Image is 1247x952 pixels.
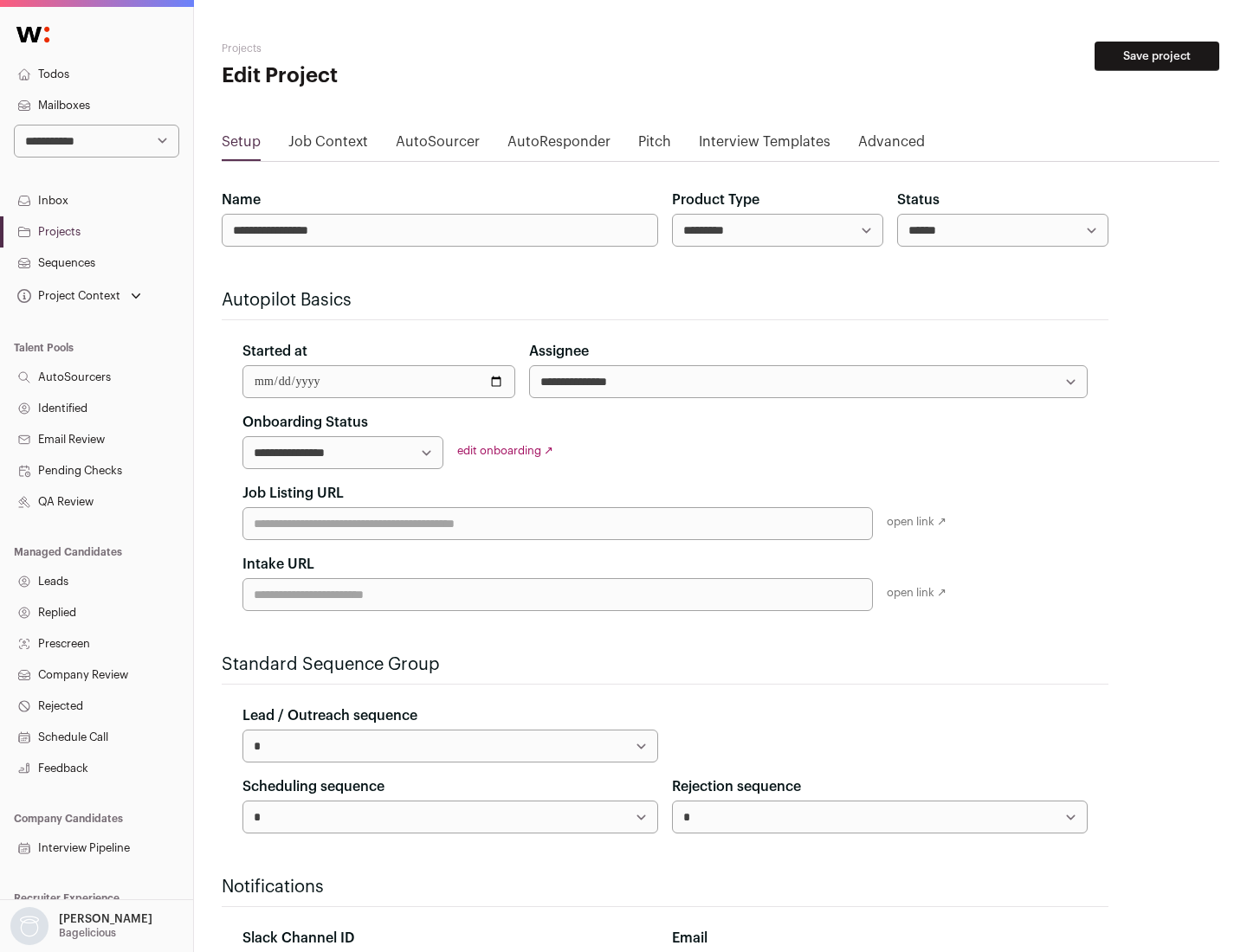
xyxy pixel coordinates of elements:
[222,190,261,210] label: Name
[699,132,830,159] a: Interview Templates
[242,776,384,797] label: Scheduling sequence
[59,926,116,940] p: Bagelicious
[858,132,925,159] a: Advanced
[14,289,120,303] div: Project Context
[288,132,368,159] a: Job Context
[242,483,344,504] label: Job Listing URL
[10,907,48,945] img: nopic.png
[222,132,261,159] a: Setup
[672,776,801,797] label: Rejection sequence
[242,705,417,726] label: Lead / Outreach sequence
[7,907,156,945] button: Open dropdown
[222,653,1108,677] h2: Standard Sequence Group
[59,912,152,926] p: [PERSON_NAME]
[242,554,314,575] label: Intake URL
[672,928,1088,949] div: Email
[897,190,940,210] label: Status
[242,341,307,362] label: Started at
[457,445,553,456] a: edit onboarding ↗
[638,132,671,159] a: Pitch
[222,42,554,55] h2: Projects
[222,875,1108,899] h2: Notifications
[396,132,480,159] a: AutoSourcer
[242,928,354,949] label: Slack Channel ID
[507,132,611,159] a: AutoResponder
[222,288,1108,312] h2: Autopilot Basics
[672,190,759,210] label: Product Type
[14,284,145,308] button: Open dropdown
[1095,42,1219,71] button: Save project
[242,412,368,433] label: Onboarding Status
[222,62,554,90] h1: Edit Project
[529,341,589,362] label: Assignee
[7,17,59,52] img: Wellfound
